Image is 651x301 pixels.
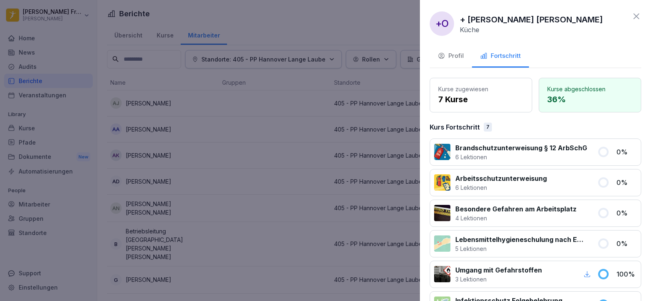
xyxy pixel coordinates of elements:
[480,51,521,61] div: Fortschritt
[616,239,637,248] p: 0 %
[438,93,524,105] p: 7 Kurse
[472,46,529,68] button: Fortschritt
[430,46,472,68] button: Profil
[455,153,587,161] p: 6 Lektionen
[438,51,464,61] div: Profil
[430,122,480,132] p: Kurs Fortschritt
[616,147,637,157] p: 0 %
[547,85,633,93] p: Kurse abgeschlossen
[616,178,637,187] p: 0 %
[616,269,637,279] p: 100 %
[455,244,588,253] p: 5 Lektionen
[455,214,577,222] p: 4 Lektionen
[460,13,603,26] p: + [PERSON_NAME] [PERSON_NAME]
[547,93,633,105] p: 36 %
[455,275,542,283] p: 3 Lektionen
[455,174,547,183] p: Arbeitsschutzunterweisung
[460,26,479,34] p: Küche
[438,85,524,93] p: Kurse zugewiesen
[455,143,587,153] p: Brandschutzunterweisung § 12 ArbSchG
[430,11,454,36] div: +O
[455,235,588,244] p: Lebensmittelhygieneschulung nach EU-Verordnung (EG) Nr. 852 / 2004
[455,265,542,275] p: Umgang mit Gefahrstoffen
[455,183,547,192] p: 6 Lektionen
[616,208,637,218] p: 0 %
[455,204,577,214] p: Besondere Gefahren am Arbeitsplatz
[484,123,492,132] div: 7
